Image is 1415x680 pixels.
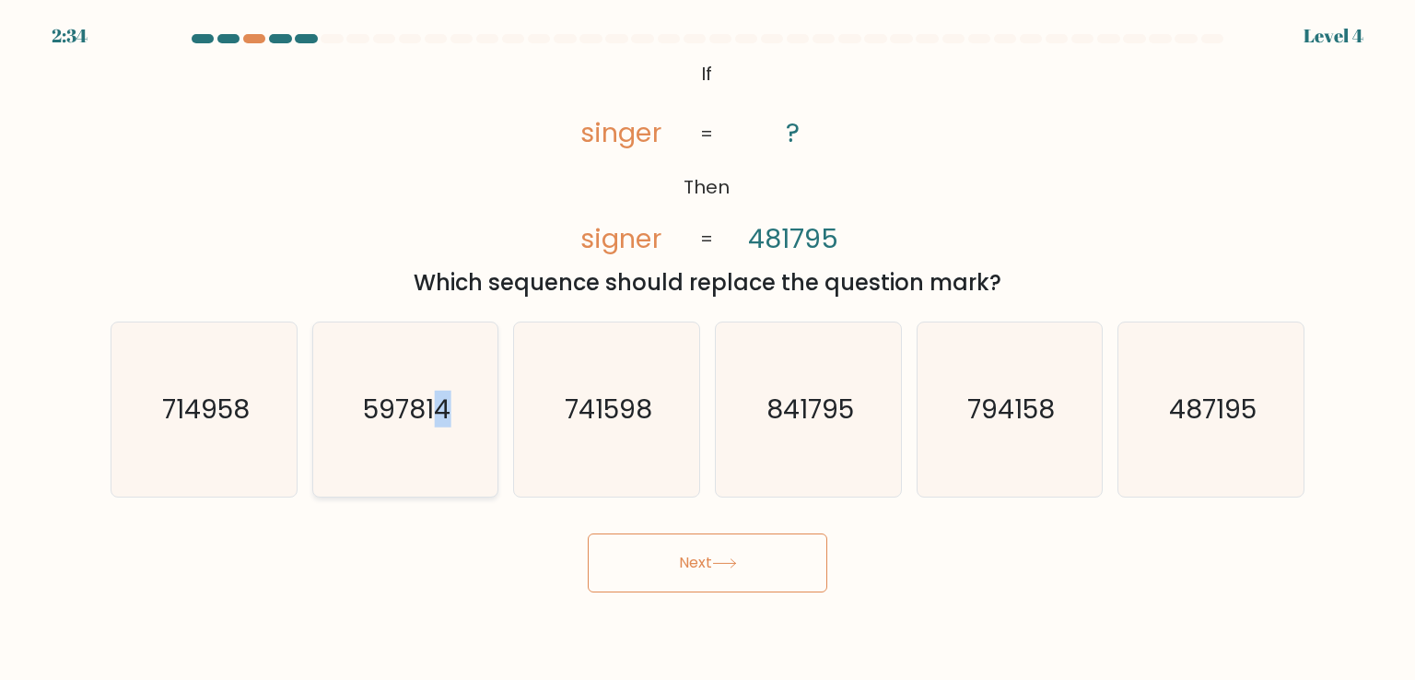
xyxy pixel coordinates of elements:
[684,174,731,200] tspan: Then
[1304,22,1363,50] div: Level 4
[581,220,662,257] tspan: signer
[162,391,250,428] text: 714958
[565,391,652,428] text: 741598
[967,391,1055,428] text: 794158
[542,55,872,259] svg: @import url('[URL][DOMAIN_NAME]);
[588,533,827,592] button: Next
[52,22,88,50] div: 2:34
[1169,391,1257,428] text: 487195
[581,114,662,151] tspan: singer
[748,220,838,257] tspan: 481795
[122,266,1293,299] div: Which sequence should replace the question mark?
[363,391,450,428] text: 597814
[766,391,854,428] text: 841795
[787,114,801,151] tspan: ?
[702,61,713,87] tspan: If
[701,227,714,252] tspan: =
[701,121,714,147] tspan: =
